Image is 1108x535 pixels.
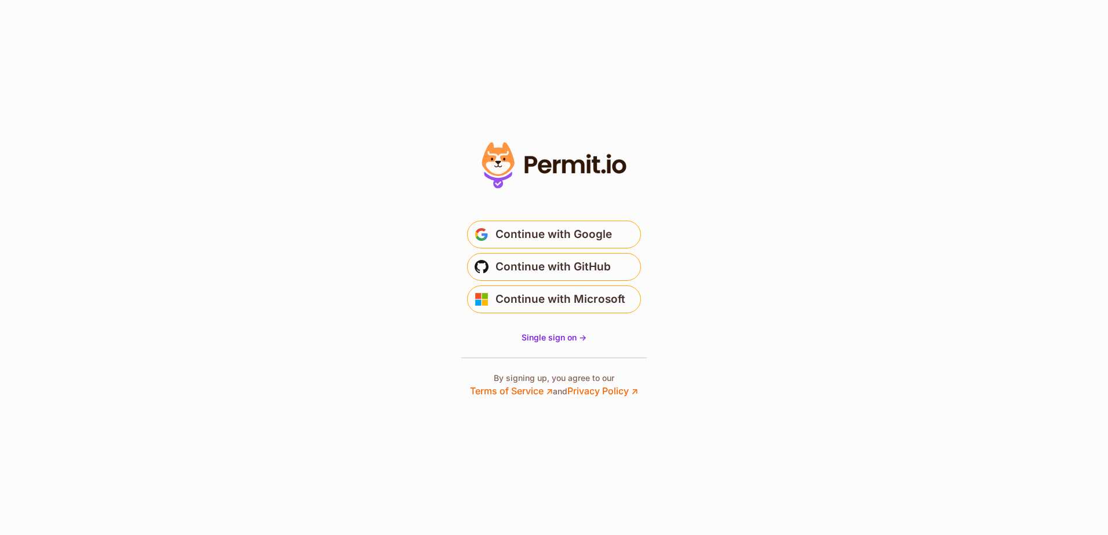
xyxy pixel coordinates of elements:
button: Continue with Google [467,221,641,248]
span: Single sign on -> [522,332,586,342]
a: Privacy Policy ↗ [567,385,638,397]
span: Continue with Google [495,225,612,244]
button: Continue with Microsoft [467,285,641,313]
button: Continue with GitHub [467,253,641,281]
span: Continue with Microsoft [495,290,625,309]
span: Continue with GitHub [495,258,611,276]
a: Terms of Service ↗ [470,385,553,397]
p: By signing up, you agree to our and [470,372,638,398]
a: Single sign on -> [522,332,586,343]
